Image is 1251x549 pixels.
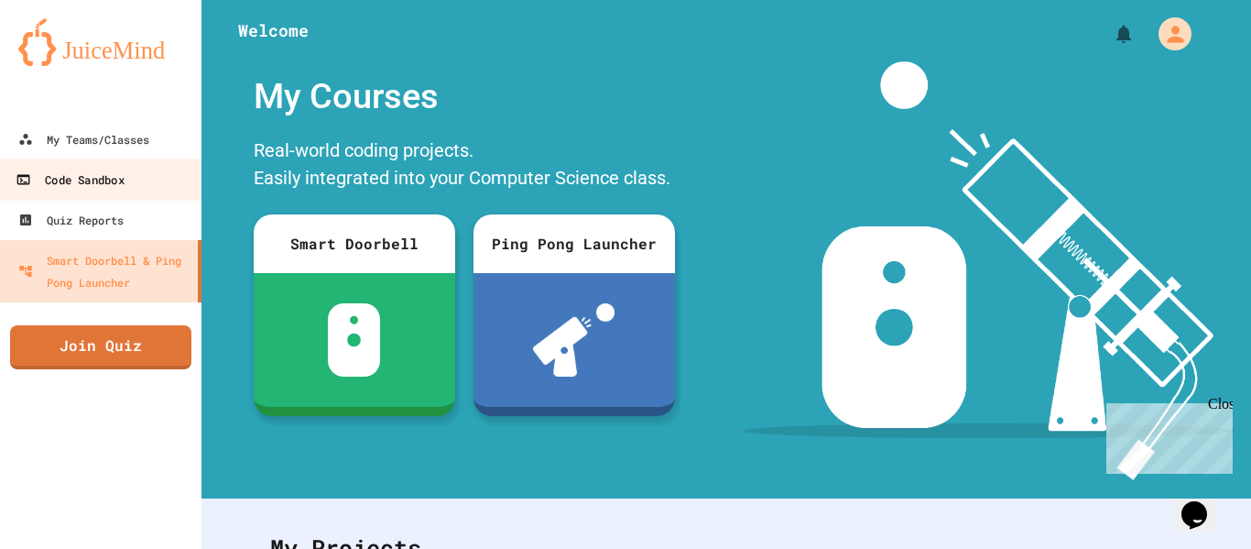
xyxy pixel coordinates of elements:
div: My Teams/Classes [18,128,149,150]
div: My Courses [245,61,684,132]
iframe: chat widget [1099,396,1233,474]
div: Smart Doorbell [254,214,455,273]
div: Quiz Reports [18,209,124,231]
a: Join Quiz [10,325,191,369]
img: banner-image-my-projects.png [743,61,1234,480]
div: Real-world coding projects. Easily integrated into your Computer Science class. [245,132,684,201]
div: Smart Doorbell & Ping Pong Launcher [18,249,190,293]
div: Chat with us now!Close [7,7,126,116]
div: My Notifications [1079,18,1139,49]
img: ppl-with-ball.png [533,303,615,377]
img: logo-orange.svg [18,18,183,66]
div: Code Sandbox [16,169,124,192]
div: Ping Pong Launcher [473,214,675,273]
iframe: chat widget [1174,476,1233,531]
img: sdb-white.svg [328,303,380,377]
div: My Account [1139,13,1196,55]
